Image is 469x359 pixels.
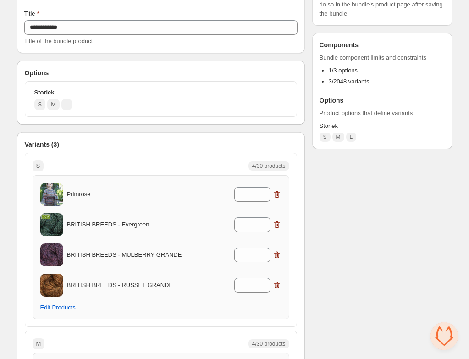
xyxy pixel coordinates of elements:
h3: Options [320,96,445,105]
img: BRITISH BREEDS - RUSSET GRANDE [40,274,63,297]
button: StorlekSML [29,85,293,113]
div: Open chat [430,322,458,350]
p: Storlek [34,88,55,97]
h3: Components [320,40,359,50]
p: M [36,339,41,348]
p: M [51,100,56,109]
span: Title of the bundle product [24,38,93,44]
span: Product options that define variants [320,109,445,118]
img: Primrose [40,180,63,209]
span: L [350,133,353,141]
p: L [65,100,68,109]
p: S [36,161,40,171]
span: S [323,133,327,141]
span: M [336,133,341,141]
span: Edit Products [40,304,76,311]
p: BRITISH BREEDS - MULBERRY GRANDE [67,250,188,260]
span: Bundle component limits and constraints [320,53,445,62]
p: BRITISH BREEDS - Evergreen [67,220,188,229]
span: 4/30 products [252,340,286,348]
span: Variants (3) [25,140,59,149]
span: 4/30 products [252,162,286,170]
span: Options [25,68,49,77]
p: S [38,100,42,109]
img: BRITISH BREEDS - Evergreen [40,213,63,236]
span: 3/2048 variants [329,78,370,85]
p: Primrose [67,190,188,199]
span: 1/3 options [329,67,358,74]
label: Title [24,9,39,18]
button: Edit Products [35,301,81,314]
span: Storlek [320,122,445,131]
p: BRITISH BREEDS - RUSSET GRANDE [67,281,188,290]
img: BRITISH BREEDS - MULBERRY GRANDE [40,243,63,266]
